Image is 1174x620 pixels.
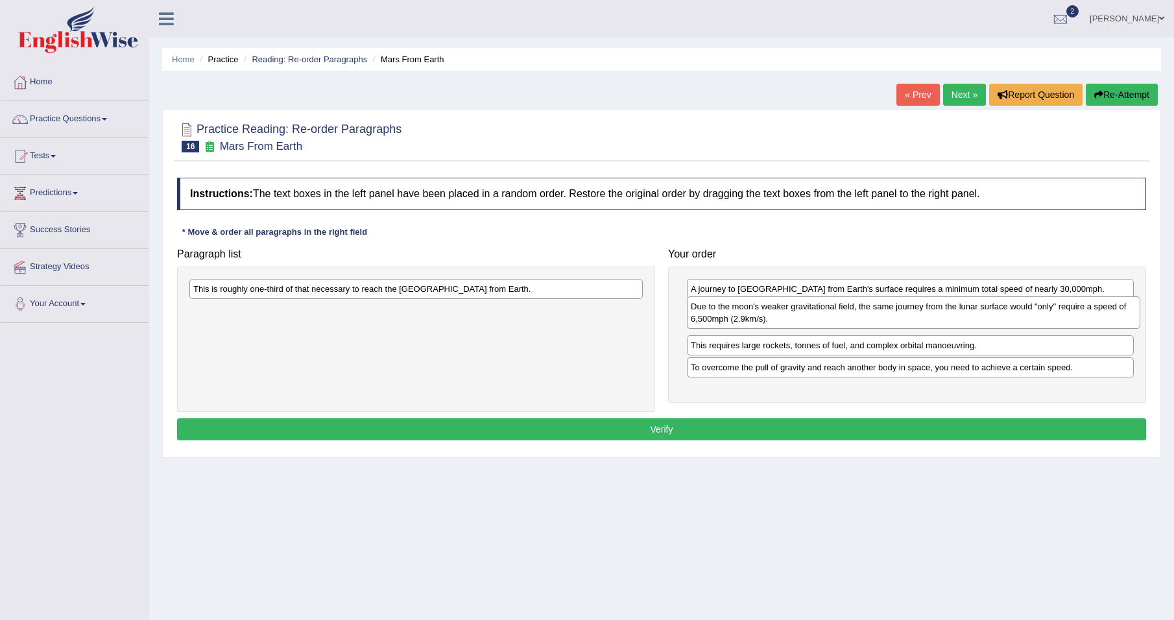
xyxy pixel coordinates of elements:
[1,212,149,244] a: Success Stories
[1,64,149,97] a: Home
[687,279,1134,299] div: A journey to [GEOGRAPHIC_DATA] from Earth's surface requires a minimum total speed of nearly 30,0...
[177,178,1146,210] h4: The text boxes in the left panel have been placed in a random order. Restore the original order b...
[190,188,253,199] b: Instructions:
[668,248,1146,260] h4: Your order
[1066,5,1079,18] span: 2
[197,53,238,66] li: Practice
[687,357,1134,377] div: To overcome the pull of gravity and reach another body in space, you need to achieve a certain sp...
[687,296,1140,329] div: Due to the moon's weaker gravitational field, the same journey from the lunar surface would "only...
[172,54,195,64] a: Home
[943,84,986,106] a: Next »
[177,226,372,239] div: * Move & order all paragraphs in the right field
[1,101,149,134] a: Practice Questions
[177,120,401,152] h2: Practice Reading: Re-order Paragraphs
[1,249,149,281] a: Strategy Videos
[252,54,367,64] a: Reading: Re-order Paragraphs
[182,141,199,152] span: 16
[370,53,444,66] li: Mars From Earth
[687,335,1134,355] div: This requires large rockets, tonnes of fuel, and complex orbital manoeuvring.
[177,248,655,260] h4: Paragraph list
[177,418,1146,440] button: Verify
[189,279,643,299] div: This is roughly one-third of that necessary to reach the [GEOGRAPHIC_DATA] from Earth.
[896,84,939,106] a: « Prev
[1,286,149,318] a: Your Account
[220,140,303,152] small: Mars From Earth
[202,141,216,153] small: Exam occurring question
[1,175,149,208] a: Predictions
[1,138,149,171] a: Tests
[989,84,1083,106] button: Report Question
[1086,84,1158,106] button: Re-Attempt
